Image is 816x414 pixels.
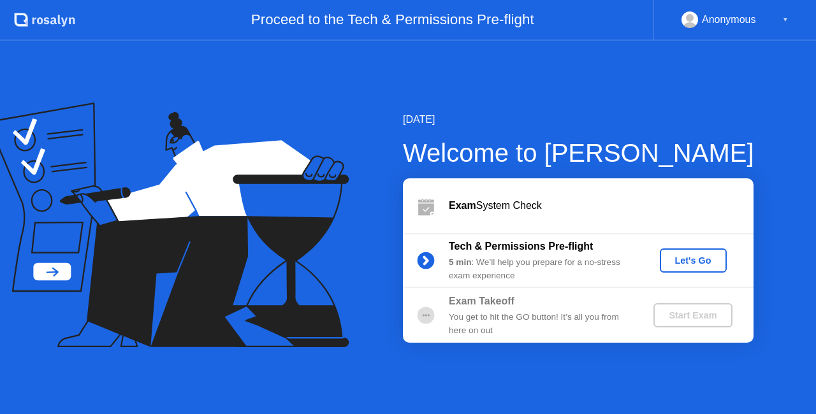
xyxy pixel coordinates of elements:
div: System Check [449,198,754,213]
div: You get to hit the GO button! It’s all you from here on out [449,311,632,337]
b: 5 min [449,257,472,267]
b: Exam Takeoff [449,296,514,306]
div: ▼ [782,11,789,28]
div: Anonymous [702,11,756,28]
div: [DATE] [403,112,754,127]
b: Tech & Permissions Pre-flight [449,241,593,252]
div: Welcome to [PERSON_NAME] [403,134,754,172]
button: Start Exam [653,303,732,327]
button: Let's Go [660,248,727,273]
div: Let's Go [665,255,722,266]
b: Exam [449,200,476,211]
div: : We’ll help you prepare for a no-stress exam experience [449,256,632,282]
div: Start Exam [659,310,727,320]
